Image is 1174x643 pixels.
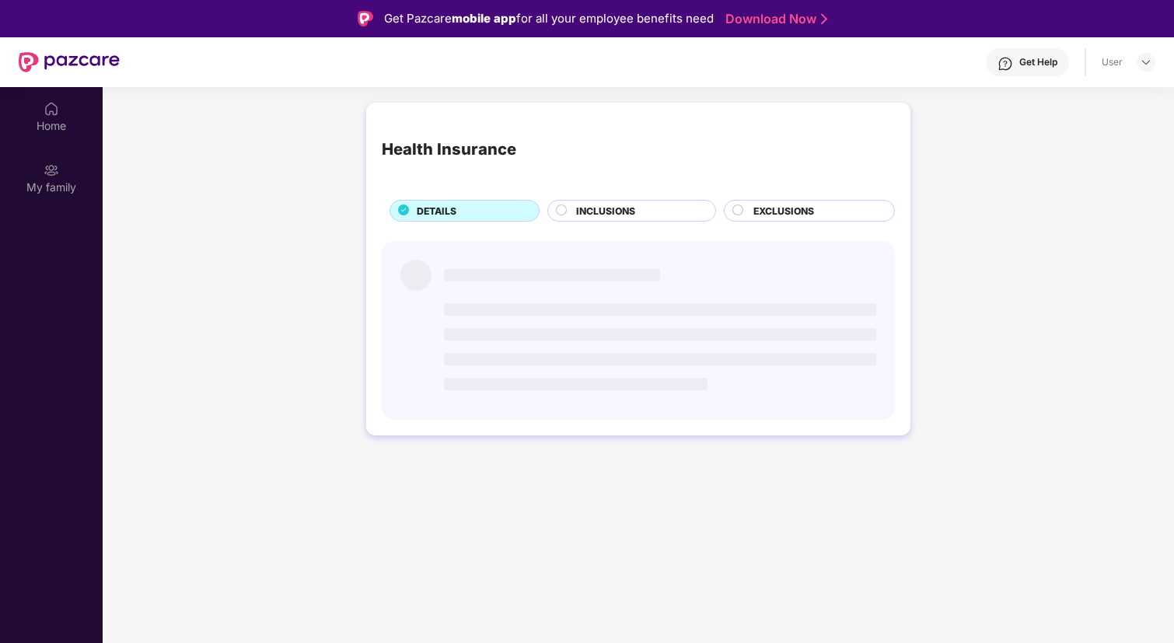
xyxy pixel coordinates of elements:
[725,11,823,27] a: Download Now
[998,56,1013,72] img: svg+xml;base64,PHN2ZyBpZD0iSGVscC0zMngzMiIgeG1sbnM9Imh0dHA6Ly93d3cudzMub3JnLzIwMDAvc3ZnIiB3aWR0aD...
[452,11,516,26] strong: mobile app
[417,204,456,218] span: DETAILS
[44,101,59,117] img: svg+xml;base64,PHN2ZyBpZD0iSG9tZSIgeG1sbnM9Imh0dHA6Ly93d3cudzMub3JnLzIwMDAvc3ZnIiB3aWR0aD0iMjAiIG...
[19,52,120,72] img: New Pazcare Logo
[576,204,635,218] span: INCLUSIONS
[382,137,516,162] div: Health Insurance
[1140,56,1152,68] img: svg+xml;base64,PHN2ZyBpZD0iRHJvcGRvd24tMzJ4MzIiIHhtbG5zPSJodHRwOi8vd3d3LnczLm9yZy8yMDAwL3N2ZyIgd2...
[358,11,373,26] img: Logo
[753,204,814,218] span: EXCLUSIONS
[1019,56,1057,68] div: Get Help
[44,162,59,178] img: svg+xml;base64,PHN2ZyB3aWR0aD0iMjAiIGhlaWdodD0iMjAiIHZpZXdCb3g9IjAgMCAyMCAyMCIgZmlsbD0ibm9uZSIgeG...
[821,11,827,27] img: Stroke
[1102,56,1123,68] div: User
[384,9,714,28] div: Get Pazcare for all your employee benefits need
